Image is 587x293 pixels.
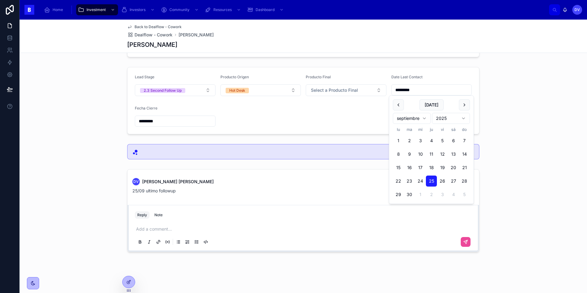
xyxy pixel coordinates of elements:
a: Back to Dealflow - Cowork [127,24,182,29]
button: domingo, 28 de septiembre de 2025 [459,176,470,187]
button: martes, 2 de septiembre de 2025 [404,135,415,146]
button: [DATE] [419,99,444,110]
button: miércoles, 17 de septiembre de 2025 [415,162,426,173]
span: Investment [87,7,106,12]
span: 25/09 ultimo followup [132,188,176,193]
button: sábado, 6 de septiembre de 2025 [448,135,459,146]
div: 2.3 Second Follow Up [144,88,182,93]
button: Select Button [220,84,301,96]
span: Community [169,7,190,12]
th: lunes [393,126,404,133]
th: martes [404,126,415,133]
button: lunes, 29 de septiembre de 2025 [393,189,404,200]
span: Dashboard [256,7,275,12]
button: martes, 9 de septiembre de 2025 [404,149,415,160]
span: Investors [130,7,146,12]
button: jueves, 2 de octubre de 2025 [426,189,437,200]
span: Producto Origen [220,75,249,79]
div: Note [154,213,163,217]
button: Select Button [135,84,216,96]
a: Investors [119,4,158,15]
button: domingo, 5 de octubre de 2025 [459,189,470,200]
button: viernes, 19 de septiembre de 2025 [437,162,448,173]
button: jueves, 25 de septiembre de 2025, selected [426,176,437,187]
button: domingo, 21 de septiembre de 2025 [459,162,470,173]
a: Dashboard [245,4,287,15]
button: Today, viernes, 3 de octubre de 2025 [437,189,448,200]
div: Hot Desk [229,88,245,93]
a: Home [42,4,67,15]
button: Note [152,211,165,219]
a: [PERSON_NAME] [179,32,214,38]
span: Producto Final [306,75,331,79]
table: septiembre 2025 [393,126,470,200]
button: viernes, 5 de septiembre de 2025 [437,135,448,146]
span: [PERSON_NAME] [PERSON_NAME] [142,179,214,185]
button: lunes, 22 de septiembre de 2025 [393,176,404,187]
span: Back to Dealflow - Cowork [135,24,182,29]
span: Date Last Contact [391,75,423,79]
th: jueves [426,126,437,133]
div: scrollable content [39,3,549,17]
button: sábado, 20 de septiembre de 2025 [448,162,459,173]
img: App logo [24,5,34,15]
a: Dealflow - Cowork [127,32,172,38]
span: DV [574,7,580,12]
a: Resources [203,4,244,15]
button: domingo, 14 de septiembre de 2025 [459,149,470,160]
button: domingo, 7 de septiembre de 2025 [459,135,470,146]
button: martes, 30 de septiembre de 2025 [404,189,415,200]
button: jueves, 11 de septiembre de 2025 [426,149,437,160]
button: jueves, 4 de septiembre de 2025 [426,135,437,146]
button: sábado, 4 de octubre de 2025 [448,189,459,200]
a: Community [159,4,202,15]
button: miércoles, 10 de septiembre de 2025 [415,149,426,160]
button: miércoles, 24 de septiembre de 2025 [415,176,426,187]
button: lunes, 1 de septiembre de 2025 [393,135,404,146]
th: miércoles [415,126,426,133]
span: Fecha Cierre [135,106,157,110]
button: lunes, 15 de septiembre de 2025 [393,162,404,173]
button: sábado, 13 de septiembre de 2025 [448,149,459,160]
span: Dealflow - Cowork [135,32,172,38]
span: Home [53,7,63,12]
th: sábado [448,126,459,133]
button: Reply [135,211,150,219]
button: jueves, 18 de septiembre de 2025 [426,162,437,173]
a: Investment [76,4,118,15]
span: DV [133,179,139,184]
button: Select Button [306,84,386,96]
button: viernes, 26 de septiembre de 2025 [437,176,448,187]
th: domingo [459,126,470,133]
button: martes, 16 de septiembre de 2025 [404,162,415,173]
button: sábado, 27 de septiembre de 2025 [448,176,459,187]
button: lunes, 8 de septiembre de 2025 [393,149,404,160]
h1: [PERSON_NAME] [127,40,177,49]
button: miércoles, 1 de octubre de 2025 [415,189,426,200]
span: Select a Producto Final [311,87,358,93]
button: miércoles, 3 de septiembre de 2025 [415,135,426,146]
th: viernes [437,126,448,133]
button: viernes, 12 de septiembre de 2025 [437,149,448,160]
button: martes, 23 de septiembre de 2025 [404,176,415,187]
span: Resources [213,7,232,12]
span: Lead Stage [135,75,154,79]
